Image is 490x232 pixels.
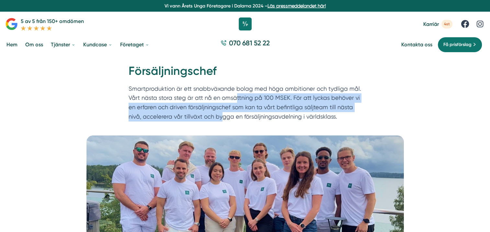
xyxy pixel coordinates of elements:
[268,3,326,8] a: Läs pressmeddelandet här!
[229,38,270,48] span: 070 681 52 22
[3,3,487,9] p: Vi vann Årets Unga Företagare i Dalarna 2024 –
[129,84,362,124] p: Smartproduktion är ett snabbväxande bolag med höga ambitioner och tydliga mål. Vårt nästa stora s...
[50,36,77,53] a: Tjänster
[218,38,272,51] a: 070 681 52 22
[129,63,362,84] h1: Försäljningschef
[401,41,432,48] a: Kontakta oss
[438,37,482,52] a: Få prisförslag
[5,36,19,53] a: Hem
[423,20,452,29] a: Karriär 4st
[443,41,472,48] span: Få prisförslag
[24,36,44,53] a: Om oss
[119,36,151,53] a: Företaget
[21,17,84,25] p: 5 av 5 från 150+ omdömen
[441,20,452,29] span: 4st
[82,36,114,53] a: Kundcase
[423,21,439,27] span: Karriär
